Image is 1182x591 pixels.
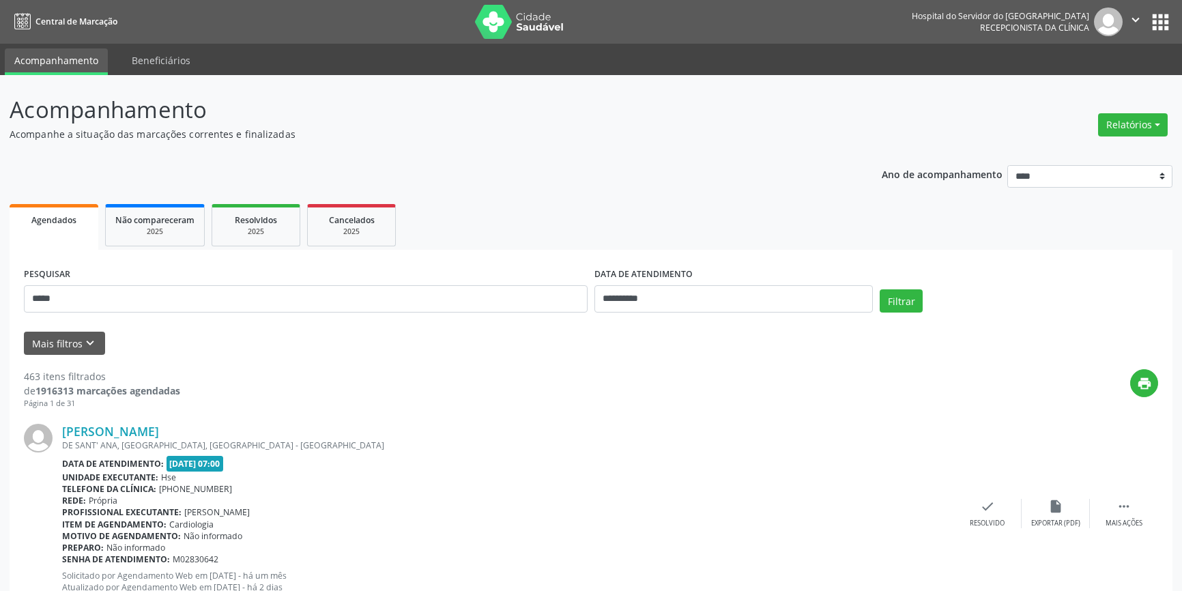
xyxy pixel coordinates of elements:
[24,369,180,384] div: 463 itens filtrados
[880,289,923,313] button: Filtrar
[235,214,277,226] span: Resolvidos
[24,398,180,409] div: Página 1 de 31
[62,424,159,439] a: [PERSON_NAME]
[1048,499,1063,514] i: insert_drive_file
[89,495,117,506] span: Própria
[122,48,200,72] a: Beneficiários
[1137,376,1152,391] i: print
[31,214,76,226] span: Agendados
[1130,369,1158,397] button: print
[83,336,98,351] i: keyboard_arrow_down
[167,456,224,472] span: [DATE] 07:00
[1123,8,1149,36] button: 
[62,472,158,483] b: Unidade executante:
[62,439,953,451] div: DE SANT' ANA, [GEOGRAPHIC_DATA], [GEOGRAPHIC_DATA] - [GEOGRAPHIC_DATA]
[882,165,1003,182] p: Ano de acompanhamento
[161,472,176,483] span: Hse
[62,506,182,518] b: Profissional executante:
[62,458,164,470] b: Data de atendimento:
[184,506,250,518] span: [PERSON_NAME]
[169,519,214,530] span: Cardiologia
[24,424,53,452] img: img
[24,384,180,398] div: de
[62,553,170,565] b: Senha de atendimento:
[35,16,117,27] span: Central de Marcação
[159,483,232,495] span: [PHONE_NUMBER]
[1128,12,1143,27] i: 
[35,384,180,397] strong: 1916313 marcações agendadas
[329,214,375,226] span: Cancelados
[115,227,194,237] div: 2025
[184,530,242,542] span: Não informado
[173,553,218,565] span: M02830642
[317,227,386,237] div: 2025
[594,264,693,285] label: DATA DE ATENDIMENTO
[62,495,86,506] b: Rede:
[10,10,117,33] a: Central de Marcação
[62,519,167,530] b: Item de agendamento:
[62,530,181,542] b: Motivo de agendamento:
[62,542,104,553] b: Preparo:
[912,10,1089,22] div: Hospital do Servidor do [GEOGRAPHIC_DATA]
[980,22,1089,33] span: Recepcionista da clínica
[1116,499,1131,514] i: 
[970,519,1005,528] div: Resolvido
[62,483,156,495] b: Telefone da clínica:
[5,48,108,75] a: Acompanhamento
[24,264,70,285] label: PESQUISAR
[106,542,165,553] span: Não informado
[1106,519,1142,528] div: Mais ações
[115,214,194,226] span: Não compareceram
[10,127,824,141] p: Acompanhe a situação das marcações correntes e finalizadas
[10,93,824,127] p: Acompanhamento
[222,227,290,237] div: 2025
[980,499,995,514] i: check
[24,332,105,356] button: Mais filtroskeyboard_arrow_down
[1031,519,1080,528] div: Exportar (PDF)
[1149,10,1172,34] button: apps
[1094,8,1123,36] img: img
[1098,113,1168,136] button: Relatórios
